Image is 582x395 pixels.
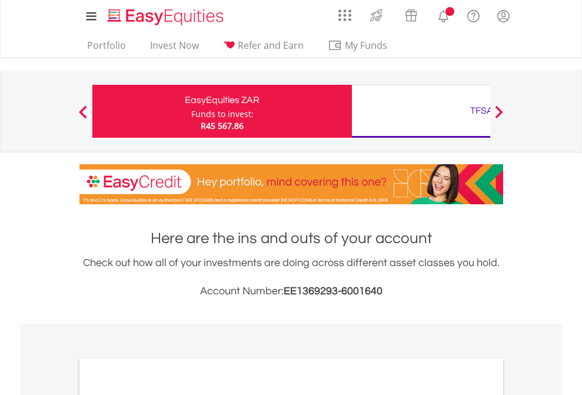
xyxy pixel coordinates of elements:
a: My Profile [488,3,518,29]
a: Notifications [428,3,458,26]
button: Next [487,111,511,123]
button: Previous [71,111,95,123]
div: Funds to invest: [191,108,254,120]
h1: Here are the ins and outs of your account [79,228,503,249]
a: Refer and Earn [218,39,308,58]
h3: Account Number: [79,283,503,300]
a: Home page [103,3,228,26]
a: Invest Now [145,39,204,58]
span: R45 567.86 [201,120,244,131]
img: EasyCredit Promotion Banner [79,164,503,204]
span: EE1369293-6001640 [284,286,383,297]
a: FAQ's and Support [458,3,488,26]
a: Portfolio [82,39,131,58]
img: vouchers-v2.svg [401,6,421,25]
img: grid-menu-icon.svg [338,9,351,22]
img: EasyEquities_Logo.png [105,7,228,26]
img: thrive-v2.svg [367,6,386,25]
span: My Funds [328,38,405,53]
span: Refer and Earn [238,39,304,52]
a: AppsGrid [331,3,359,22]
div: EasyEquities ZAR [99,92,345,108]
a: Vouchers [394,3,428,25]
div: Check out how all of your investments are doing across different asset classes you hold. [79,255,503,300]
